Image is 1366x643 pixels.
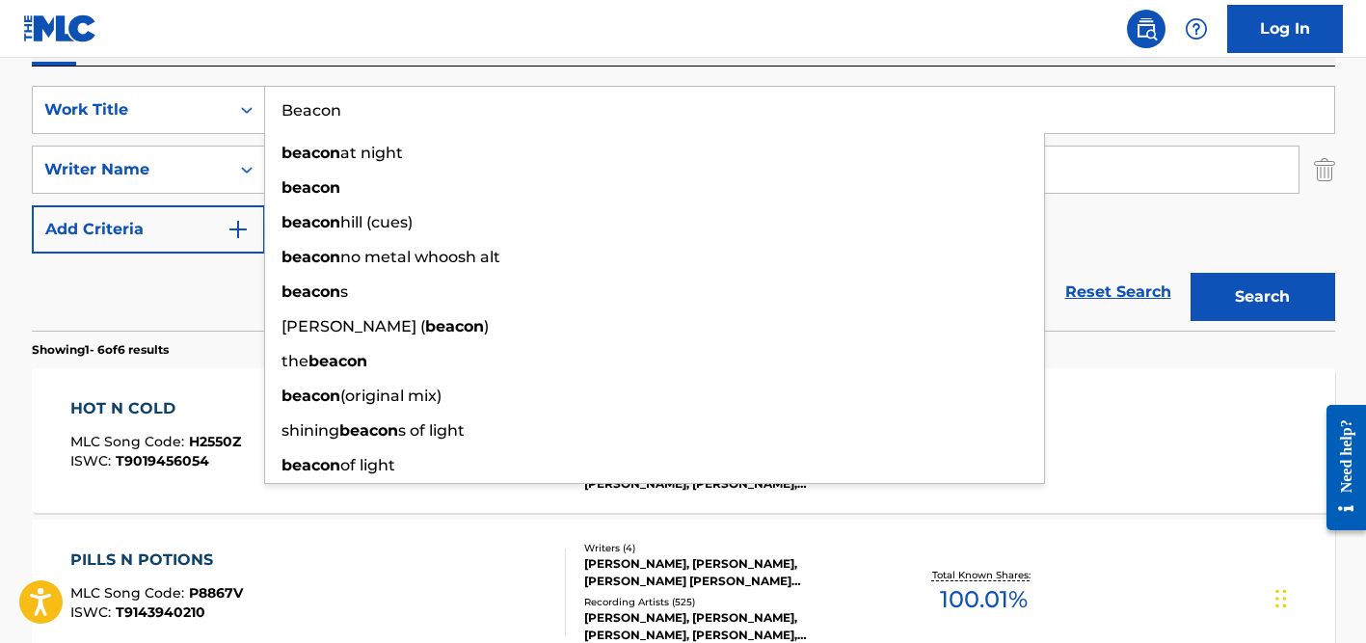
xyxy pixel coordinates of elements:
[340,282,348,301] span: s
[1275,570,1287,628] div: Drag
[281,248,340,266] strong: beacon
[189,584,243,602] span: P8867V
[1135,17,1158,40] img: search
[340,248,500,266] span: no metal whoosh alt
[340,213,413,231] span: hill (cues)
[281,282,340,301] strong: beacon
[281,178,340,197] strong: beacon
[584,541,875,555] div: Writers ( 4 )
[44,158,218,181] div: Writer Name
[70,584,189,602] span: MLC Song Code :
[1191,273,1335,321] button: Search
[1227,5,1343,53] a: Log In
[227,218,250,241] img: 9d2ae6d4665cec9f34b9.svg
[281,144,340,162] strong: beacon
[70,603,116,621] span: ISWC :
[70,397,241,420] div: HOT N COLD
[1185,17,1208,40] img: help
[1312,389,1366,545] iframe: Resource Center
[116,603,205,621] span: T9143940210
[584,555,875,590] div: [PERSON_NAME], [PERSON_NAME], [PERSON_NAME] [PERSON_NAME] [PERSON_NAME]
[940,582,1028,617] span: 100.01 %
[1056,271,1181,313] a: Reset Search
[70,549,243,572] div: PILLS N POTIONS
[584,595,875,609] div: Recording Artists ( 525 )
[32,205,265,254] button: Add Criteria
[1177,10,1216,48] div: Help
[932,568,1035,582] p: Total Known Shares:
[340,387,442,405] span: (original mix)
[70,452,116,469] span: ISWC :
[70,433,189,450] span: MLC Song Code :
[44,98,218,121] div: Work Title
[32,86,1335,331] form: Search Form
[281,387,340,405] strong: beacon
[1314,146,1335,194] img: Delete Criterion
[32,368,1335,513] a: HOT N COLDMLC Song Code:H2550ZISWC:T9019456054Writers (3)[PERSON_NAME] [PERSON_NAME], [PERSON_NAM...
[398,421,465,440] span: s of light
[32,341,169,359] p: Showing 1 - 6 of 6 results
[116,452,209,469] span: T9019456054
[340,144,403,162] span: at night
[281,213,340,231] strong: beacon
[484,317,489,335] span: )
[425,317,484,335] strong: beacon
[281,317,425,335] span: [PERSON_NAME] (
[189,433,241,450] span: H2550Z
[340,456,395,474] span: of light
[339,421,398,440] strong: beacon
[23,14,97,42] img: MLC Logo
[1270,550,1366,643] iframe: Chat Widget
[281,456,340,474] strong: beacon
[308,352,367,370] strong: beacon
[281,421,339,440] span: shining
[1127,10,1165,48] a: Public Search
[281,352,308,370] span: the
